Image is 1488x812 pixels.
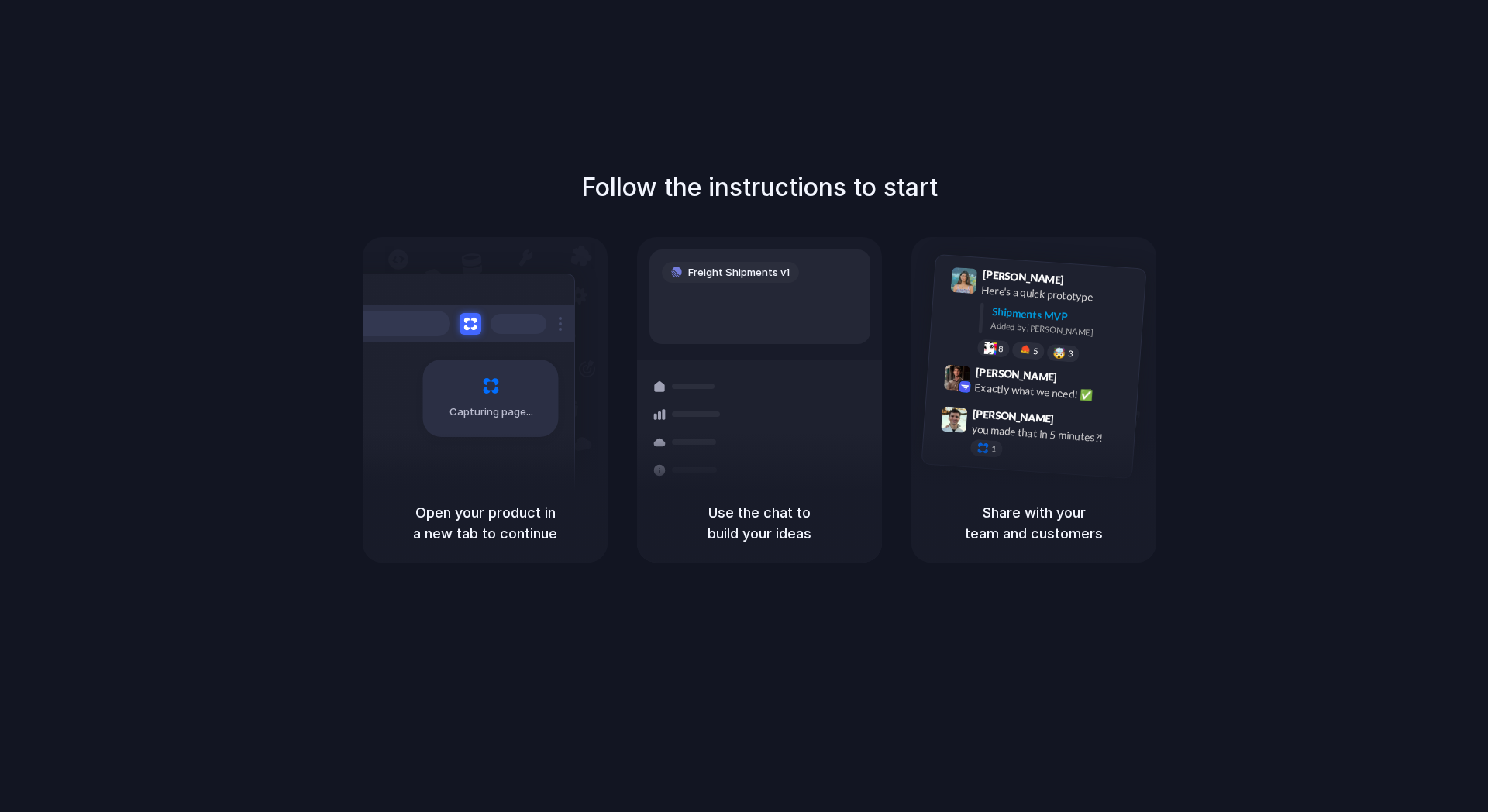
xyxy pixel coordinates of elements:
[581,169,938,206] h1: Follow the instructions to start
[381,502,589,544] h5: Open your product in a new tab to continue
[974,379,1129,405] div: Exactly what we need! ✅
[975,363,1057,385] span: [PERSON_NAME]
[1053,347,1066,359] div: 🤯
[1069,273,1100,291] span: 9:41 AM
[990,318,1133,341] div: Added by [PERSON_NAME]
[971,421,1126,447] div: you made that in 5 minutes?!
[688,265,790,280] span: Freight Shipments v1
[1068,349,1073,357] span: 3
[998,344,1004,353] span: 8
[991,444,997,452] span: 1
[449,404,536,420] span: Capturing page
[1062,370,1094,389] span: 9:42 AM
[930,502,1138,544] h5: Share with your team and customers
[973,404,1055,427] span: [PERSON_NAME]
[1033,346,1038,355] span: 5
[656,502,863,544] h5: Use the chat to build your ideas
[991,303,1135,329] div: Shipments MVP
[1059,412,1090,431] span: 9:47 AM
[982,266,1064,288] span: [PERSON_NAME]
[981,281,1136,308] div: Here's a quick prototype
